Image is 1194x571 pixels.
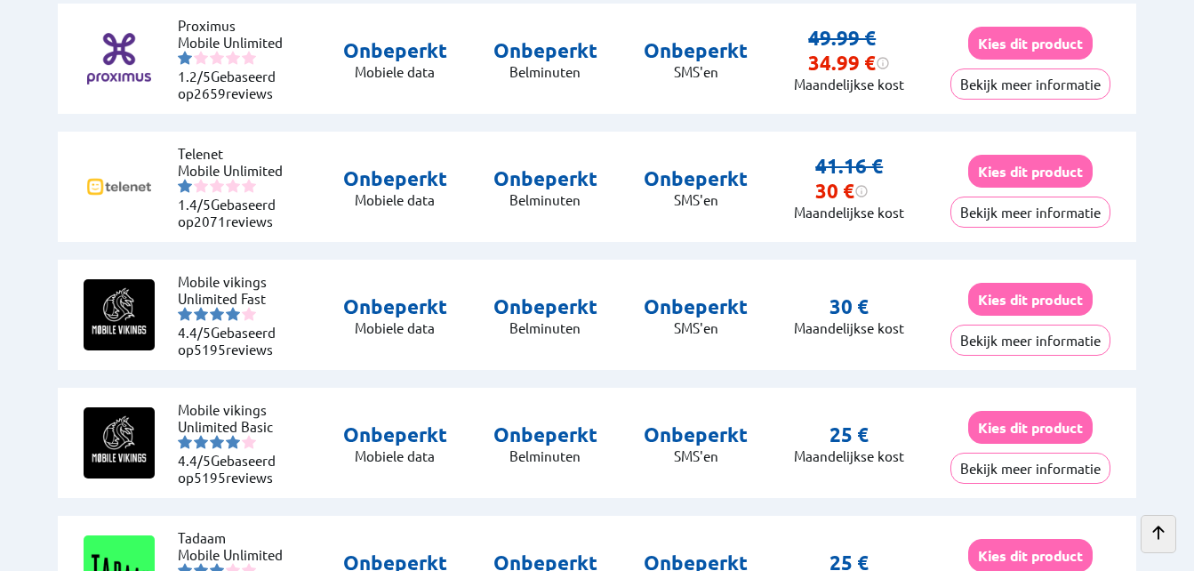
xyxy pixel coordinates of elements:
img: starnr3 [210,307,224,321]
button: Bekijk meer informatie [950,68,1110,100]
span: 4.4/5 [178,324,211,341]
li: Gebaseerd op reviews [178,68,284,101]
p: Onbeperkt [343,294,447,319]
button: Bekijk meer informatie [950,197,1110,228]
img: starnr4 [226,307,240,321]
img: Logo of Mobile vikings [84,279,155,350]
li: Mobile Unlimited [178,34,284,51]
span: 5195 [194,341,226,358]
img: starnr3 [210,179,224,193]
a: Kies dit product [968,547,1093,564]
p: Onbeperkt [644,294,748,319]
span: 5195 [194,469,226,486]
p: Maandelijkse kost [794,319,904,336]
p: Onbeperkt [644,422,748,447]
span: 2659 [194,84,226,101]
p: 30 € [829,294,869,319]
img: starnr4 [226,435,240,449]
a: Kies dit product [968,291,1093,308]
li: Gebaseerd op reviews [178,196,284,229]
img: information [854,184,869,198]
img: Logo of Mobile vikings [84,407,155,479]
span: 4.4/5 [178,452,211,469]
img: starnr3 [210,435,224,449]
li: Mobile vikings [178,273,284,290]
img: starnr4 [226,179,240,193]
img: starnr5 [242,435,256,449]
button: Kies dit product [968,155,1093,188]
li: Telenet [178,145,284,162]
button: Bekijk meer informatie [950,325,1110,356]
img: starnr5 [242,179,256,193]
span: 1.2/5 [178,68,211,84]
img: information [876,56,890,70]
p: Mobiele data [343,63,447,80]
li: Gebaseerd op reviews [178,452,284,486]
p: SMS'en [644,447,748,464]
button: Bekijk meer informatie [950,453,1110,484]
p: Mobiele data [343,319,447,336]
p: SMS'en [644,191,748,208]
img: starnr4 [226,51,240,65]
p: Belminuten [493,191,597,208]
p: Onbeperkt [343,422,447,447]
p: Belminuten [493,319,597,336]
li: Mobile Unlimited [178,546,284,563]
li: Gebaseerd op reviews [178,324,284,358]
a: Bekijk meer informatie [950,460,1110,477]
li: Mobile Unlimited [178,162,284,179]
img: starnr3 [210,51,224,65]
a: Bekijk meer informatie [950,76,1110,92]
p: Belminuten [493,447,597,464]
span: 1.4/5 [178,196,211,213]
p: Maandelijkse kost [794,204,904,221]
p: Maandelijkse kost [794,76,904,92]
p: Onbeperkt [644,166,748,191]
p: Onbeperkt [493,422,597,447]
p: Onbeperkt [343,38,447,63]
img: starnr1 [178,307,192,321]
span: 2071 [194,213,226,229]
img: starnr5 [242,51,256,65]
p: Belminuten [493,63,597,80]
li: Unlimited Basic [178,418,284,435]
button: Kies dit product [968,27,1093,60]
img: starnr2 [194,51,208,65]
img: starnr2 [194,435,208,449]
img: Logo of Telenet [84,151,155,222]
img: starnr1 [178,435,192,449]
img: starnr2 [194,179,208,193]
s: 41.16 € [815,154,883,178]
li: Unlimited Fast [178,290,284,307]
button: Kies dit product [968,283,1093,316]
p: Mobiele data [343,447,447,464]
p: Onbeperkt [343,166,447,191]
p: SMS'en [644,319,748,336]
img: starnr1 [178,179,192,193]
img: starnr5 [242,307,256,321]
a: Bekijk meer informatie [950,204,1110,221]
a: Kies dit product [968,419,1093,436]
p: Maandelijkse kost [794,447,904,464]
p: Mobiele data [343,191,447,208]
button: Kies dit product [968,411,1093,444]
li: Mobile vikings [178,401,284,418]
s: 49.99 € [808,26,876,50]
img: starnr2 [194,307,208,321]
p: SMS'en [644,63,748,80]
a: Bekijk meer informatie [950,332,1110,349]
img: Logo of Proximus [84,23,155,94]
a: Kies dit product [968,163,1093,180]
p: Onbeperkt [493,38,597,63]
li: Proximus [178,17,284,34]
img: starnr1 [178,51,192,65]
a: Kies dit product [968,35,1093,52]
p: 25 € [829,422,869,447]
div: 34.99 € [808,51,890,76]
li: Tadaam [178,529,284,546]
p: Onbeperkt [493,294,597,319]
div: 30 € [815,179,869,204]
p: Onbeperkt [644,38,748,63]
p: Onbeperkt [493,166,597,191]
